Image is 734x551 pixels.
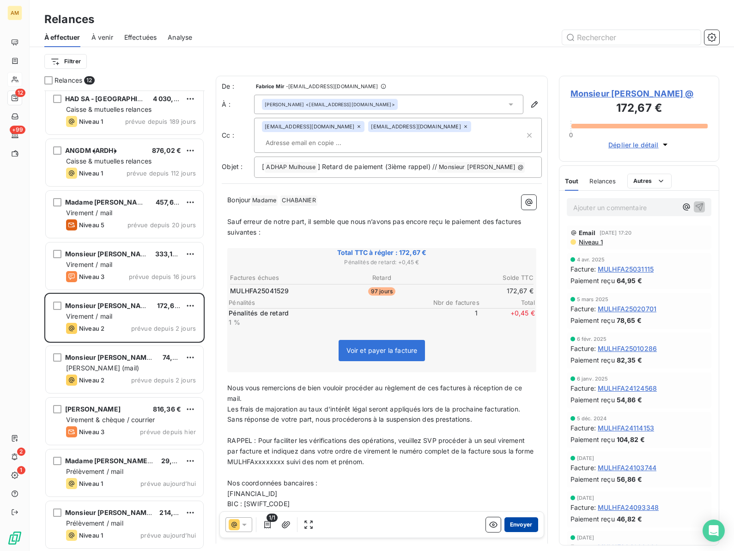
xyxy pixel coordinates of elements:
[7,531,22,545] img: Logo LeanPay
[65,250,153,258] span: Monsieur [PERSON_NAME]
[570,395,615,405] span: Paiement reçu
[565,177,579,185] span: Tout
[251,195,278,206] span: Madame
[570,355,615,365] span: Paiement reçu
[256,84,284,89] span: Fabrice Mir
[280,195,317,206] span: CHABANIER
[598,304,656,314] span: MULHFA25020701
[66,260,112,268] span: Virement / mail
[227,196,250,204] span: Bonjour
[131,325,196,332] span: prévue depuis 2 jours
[44,11,94,28] h3: Relances
[227,218,523,236] span: Sauf erreur de notre part, il semble que nous n’avons pas encore reçu le paiement des factures su...
[66,364,139,372] span: [PERSON_NAME] (mail)
[66,157,152,165] span: Caisse & mutuelles relances
[229,299,424,306] span: Pénalités
[227,384,524,402] span: Nous vous remercions de bien vouloir procéder au règlement de ces factures à réception de ce mail.
[589,177,616,185] span: Relances
[577,495,594,501] span: [DATE]
[570,383,596,393] span: Facture :
[577,416,607,421] span: 5 déc. 2024
[65,198,158,206] span: Madame [PERSON_NAME] @
[617,395,642,405] span: 54,86 €
[437,162,525,173] span: Monsieur [PERSON_NAME] @
[127,170,196,177] span: prévue depuis 112 jours
[222,82,254,91] span: De :
[65,457,176,465] span: Madame [PERSON_NAME] @ 2023
[155,250,183,258] span: 333,12 €
[570,264,596,274] span: Facture :
[79,221,104,229] span: Niveau 5
[617,315,642,325] span: 78,65 €
[570,315,615,325] span: Paiement reçu
[66,105,152,113] span: Caisse & mutuelles relances
[168,33,192,42] span: Analyse
[140,428,196,436] span: prévue depuis hier
[570,474,615,484] span: Paiement reçu
[229,318,420,327] p: 1 %
[44,33,80,42] span: À effectuer
[422,309,478,327] span: 1
[125,118,196,125] span: prévue depuis 189 jours
[617,276,642,285] span: 64,95 €
[346,346,418,354] span: Voir et payer la facture
[424,299,479,306] span: Nbr de factures
[153,95,188,103] span: 4 030,07 €
[222,100,254,109] label: À :
[433,273,534,283] th: Solde TTC
[265,124,354,129] span: [EMAIL_ADDRESS][DOMAIN_NAME]
[570,435,615,444] span: Paiement reçu
[227,490,277,497] span: [FINANCIAL_ID]
[570,304,596,314] span: Facture :
[65,302,161,309] span: Monsieur [PERSON_NAME] @
[7,91,22,105] a: 12
[577,297,609,302] span: 5 mars 2025
[66,467,123,475] span: Prélèvement / mail
[617,514,642,524] span: 46,82 €
[227,405,520,413] span: Les frais de majoration au taux d'intérêt légal seront appliqués lors de la prochaine facturation.
[600,230,632,236] span: [DATE] 17:20
[608,140,659,150] span: Déplier le détail
[598,344,657,353] span: MULHFA25010286
[79,118,103,125] span: Niveau 1
[570,87,708,100] span: Monsieur [PERSON_NAME] @
[570,463,596,472] span: Facture :
[262,163,264,170] span: [
[286,84,378,89] span: - [EMAIL_ADDRESS][DOMAIN_NAME]
[227,436,535,466] span: RAPPEL : Pour faciliter les vérifications des opérations, veuillez SVP procéder à un seul viremen...
[79,480,103,487] span: Niveau 1
[66,312,112,320] span: Virement / mail
[230,273,330,283] th: Factures échues
[598,383,657,393] span: MULHFA24124568
[153,405,181,413] span: 816,36 €
[606,139,673,150] button: Déplier le détail
[44,91,205,551] div: grid
[617,355,642,365] span: 82,35 €
[66,519,123,527] span: Prélèvement / mail
[577,535,594,540] span: [DATE]
[91,33,113,42] span: À venir
[140,480,196,487] span: prévue aujourd’hui
[227,479,317,487] span: Nos coordonnées bancaires :
[577,376,608,381] span: 6 janv. 2025
[433,286,534,296] td: 172,67 €
[227,500,290,508] span: BIC : [SWIFT_CODE]
[262,136,369,150] input: Adresse email en copie ...
[17,448,25,456] span: 2
[129,273,196,280] span: prévue depuis 16 jours
[579,229,596,236] span: Email
[79,376,104,384] span: Niveau 2
[156,198,184,206] span: 457,60 €
[577,455,594,461] span: [DATE]
[479,299,535,306] span: Total
[66,209,112,217] span: Virement / mail
[229,248,535,257] span: Total TTC à régler : 172,67 €
[222,163,243,170] span: Objet :
[562,30,701,45] input: Rechercher
[504,517,538,532] button: Envoyer
[65,509,179,516] span: Monsieur [PERSON_NAME] @ 2023
[7,6,22,20] div: AM
[265,162,317,173] span: ADHAP Mulhouse
[10,126,25,134] span: +99
[570,514,615,524] span: Paiement reçu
